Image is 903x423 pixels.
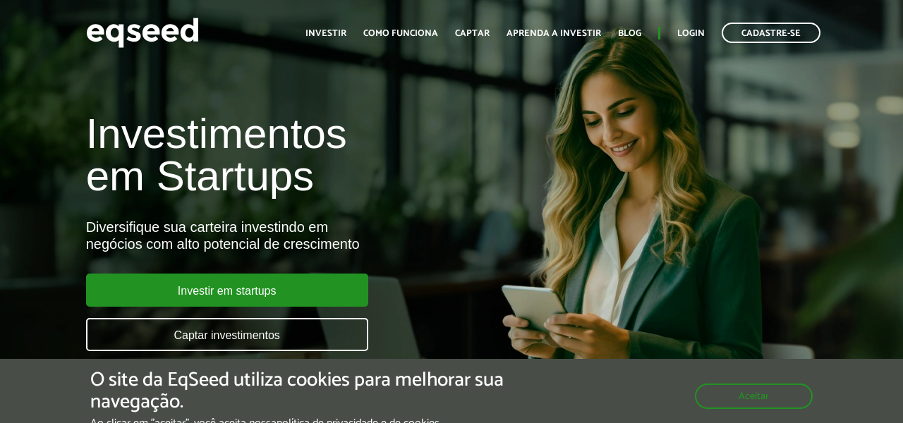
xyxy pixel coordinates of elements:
button: Aceitar [695,384,813,409]
a: Blog [618,29,641,38]
a: Cadastre-se [722,23,820,43]
a: Aprenda a investir [507,29,601,38]
a: Captar [455,29,490,38]
a: Login [677,29,705,38]
h5: O site da EqSeed utiliza cookies para melhorar sua navegação. [90,369,523,413]
a: Captar investimentos [86,318,368,351]
div: Diversifique sua carteira investindo em negócios com alto potencial de crescimento [86,219,516,252]
a: Investir [305,29,346,38]
a: Investir em startups [86,274,368,307]
img: EqSeed [86,14,199,51]
a: Como funciona [363,29,438,38]
h1: Investimentos em Startups [86,113,516,197]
